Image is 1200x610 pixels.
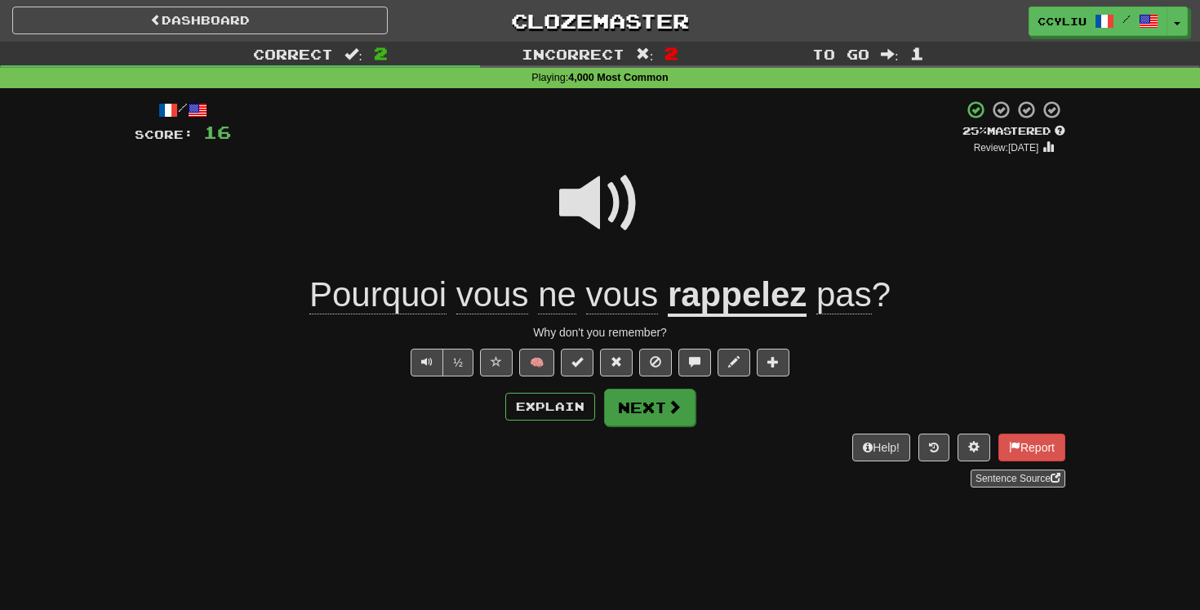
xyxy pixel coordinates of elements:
button: Favorite sentence (alt+f) [480,349,513,376]
span: To go [812,46,869,62]
button: Report [998,434,1065,461]
a: ccyliu / [1029,7,1167,36]
span: : [344,47,362,61]
span: Pourquoi [309,275,447,314]
a: Clozemaster [412,7,788,35]
div: Why don't you remember? [135,324,1065,341]
span: ? [807,275,891,314]
span: Correct [253,46,333,62]
button: Reset to 0% Mastered (alt+r) [600,349,633,376]
button: ½ [442,349,473,376]
span: 2 [664,43,678,63]
span: Score: [135,127,193,141]
button: Help! [852,434,910,461]
span: 1 [910,43,924,63]
div: Text-to-speech controls [407,349,473,376]
span: 25 % [962,124,987,137]
span: 16 [203,122,231,142]
span: : [636,47,654,61]
span: pas [816,275,872,314]
button: Next [604,389,696,426]
button: Play sentence audio (ctl+space) [411,349,443,376]
strong: 4,000 Most Common [568,72,668,83]
a: Dashboard [12,7,388,34]
button: Round history (alt+y) [918,434,949,461]
span: 2 [374,43,388,63]
span: vous [456,275,529,314]
span: ccyliu [1038,14,1087,29]
span: ne [538,275,576,314]
span: vous [586,275,659,314]
button: Discuss sentence (alt+u) [678,349,711,376]
a: Sentence Source [971,470,1065,488]
button: 🧠 [519,349,554,376]
small: Review: [DATE] [974,142,1039,154]
button: Edit sentence (alt+d) [718,349,750,376]
button: Add to collection (alt+a) [757,349,789,376]
u: rappelez [668,275,807,317]
div: Mastered [962,124,1065,139]
button: Ignore sentence (alt+i) [639,349,672,376]
button: Set this sentence to 100% Mastered (alt+m) [561,349,593,376]
span: : [881,47,899,61]
span: Incorrect [522,46,624,62]
span: / [1122,13,1131,24]
button: Explain [505,393,595,421]
div: / [135,100,231,120]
